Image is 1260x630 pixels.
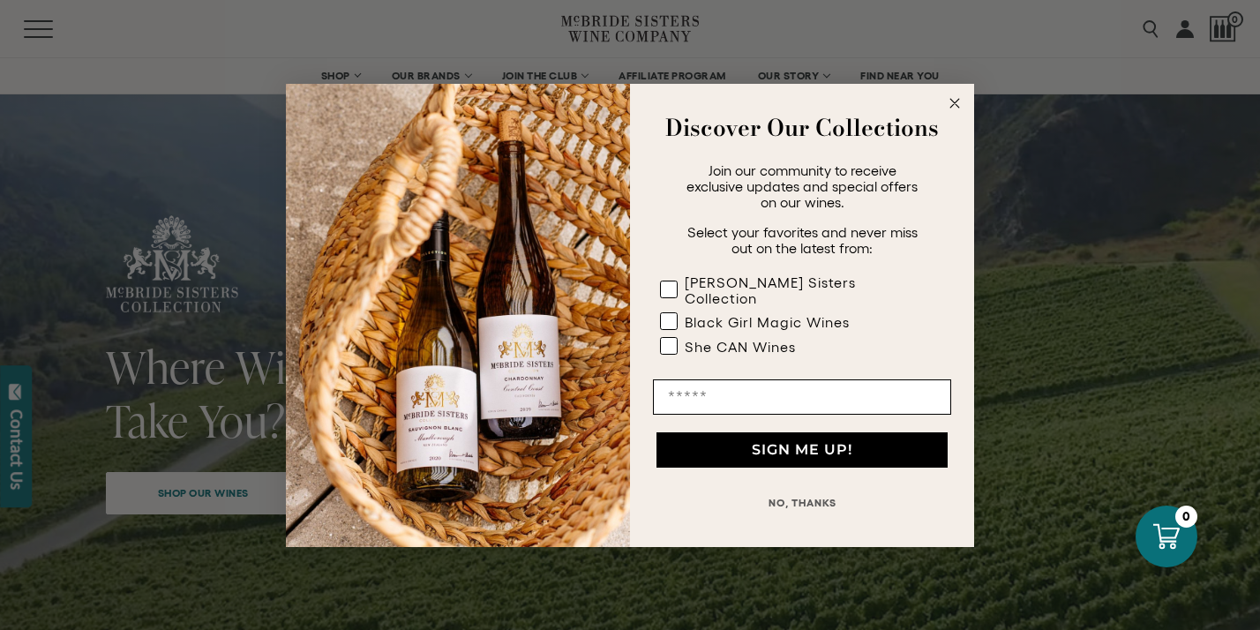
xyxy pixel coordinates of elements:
span: Join our community to receive exclusive updates and special offers on our wines. [686,162,918,210]
input: Email [653,379,951,415]
div: [PERSON_NAME] Sisters Collection [685,274,916,306]
button: SIGN ME UP! [656,432,948,468]
div: She CAN Wines [685,339,796,355]
button: Close dialog [944,93,965,114]
button: NO, THANKS [653,485,951,521]
span: Select your favorites and never miss out on the latest from: [687,224,918,256]
img: 42653730-7e35-4af7-a99d-12bf478283cf.jpeg [286,84,630,547]
div: Black Girl Magic Wines [685,314,850,330]
strong: Discover Our Collections [665,110,939,145]
div: 0 [1175,506,1197,528]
